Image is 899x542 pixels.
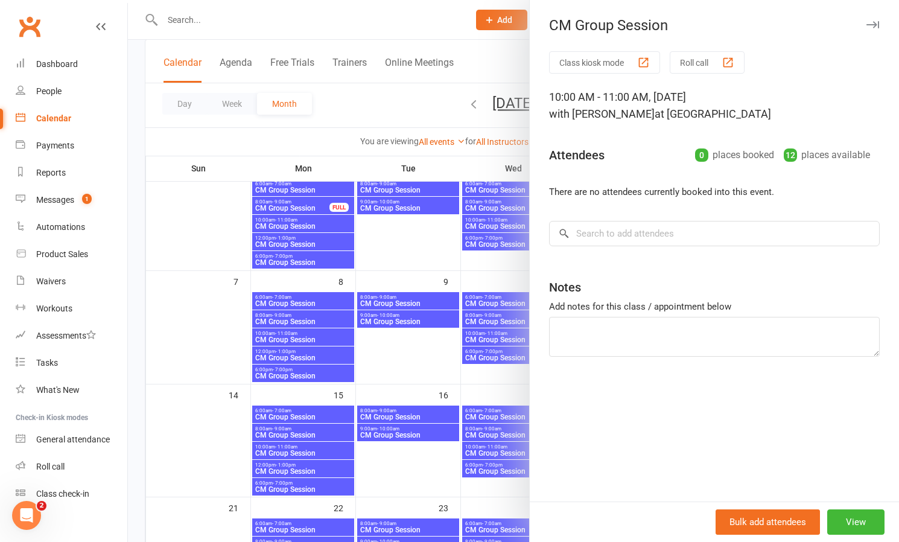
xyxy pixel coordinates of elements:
[16,480,127,508] a: Class kiosk mode
[16,377,127,404] a: What's New
[36,59,78,69] div: Dashboard
[36,195,74,205] div: Messages
[670,51,745,74] button: Roll call
[16,268,127,295] a: Waivers
[16,322,127,349] a: Assessments
[36,249,88,259] div: Product Sales
[549,51,660,74] button: Class kiosk mode
[36,86,62,96] div: People
[695,148,708,162] div: 0
[36,462,65,471] div: Roll call
[14,11,45,42] a: Clubworx
[549,89,880,123] div: 10:00 AM - 11:00 AM, [DATE]
[16,78,127,105] a: People
[16,349,127,377] a: Tasks
[36,385,80,395] div: What's New
[16,105,127,132] a: Calendar
[36,113,71,123] div: Calendar
[16,132,127,159] a: Payments
[36,435,110,444] div: General attendance
[36,276,66,286] div: Waivers
[549,279,581,296] div: Notes
[784,147,870,164] div: places available
[36,304,72,313] div: Workouts
[36,222,85,232] div: Automations
[549,299,880,314] div: Add notes for this class / appointment below
[16,51,127,78] a: Dashboard
[16,187,127,214] a: Messages 1
[549,147,605,164] div: Attendees
[655,107,771,120] span: at [GEOGRAPHIC_DATA]
[549,107,655,120] span: with [PERSON_NAME]
[36,489,89,499] div: Class check-in
[16,241,127,268] a: Product Sales
[16,453,127,480] a: Roll call
[36,358,58,368] div: Tasks
[36,331,96,340] div: Assessments
[16,426,127,453] a: General attendance kiosk mode
[549,221,880,246] input: Search to add attendees
[36,141,74,150] div: Payments
[16,159,127,187] a: Reports
[37,501,46,511] span: 2
[827,509,885,535] button: View
[695,147,774,164] div: places booked
[549,185,880,199] li: There are no attendees currently booked into this event.
[530,17,899,34] div: CM Group Session
[716,509,820,535] button: Bulk add attendees
[36,168,66,177] div: Reports
[16,214,127,241] a: Automations
[16,295,127,322] a: Workouts
[784,148,797,162] div: 12
[82,194,92,204] span: 1
[12,501,41,530] iframe: Intercom live chat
